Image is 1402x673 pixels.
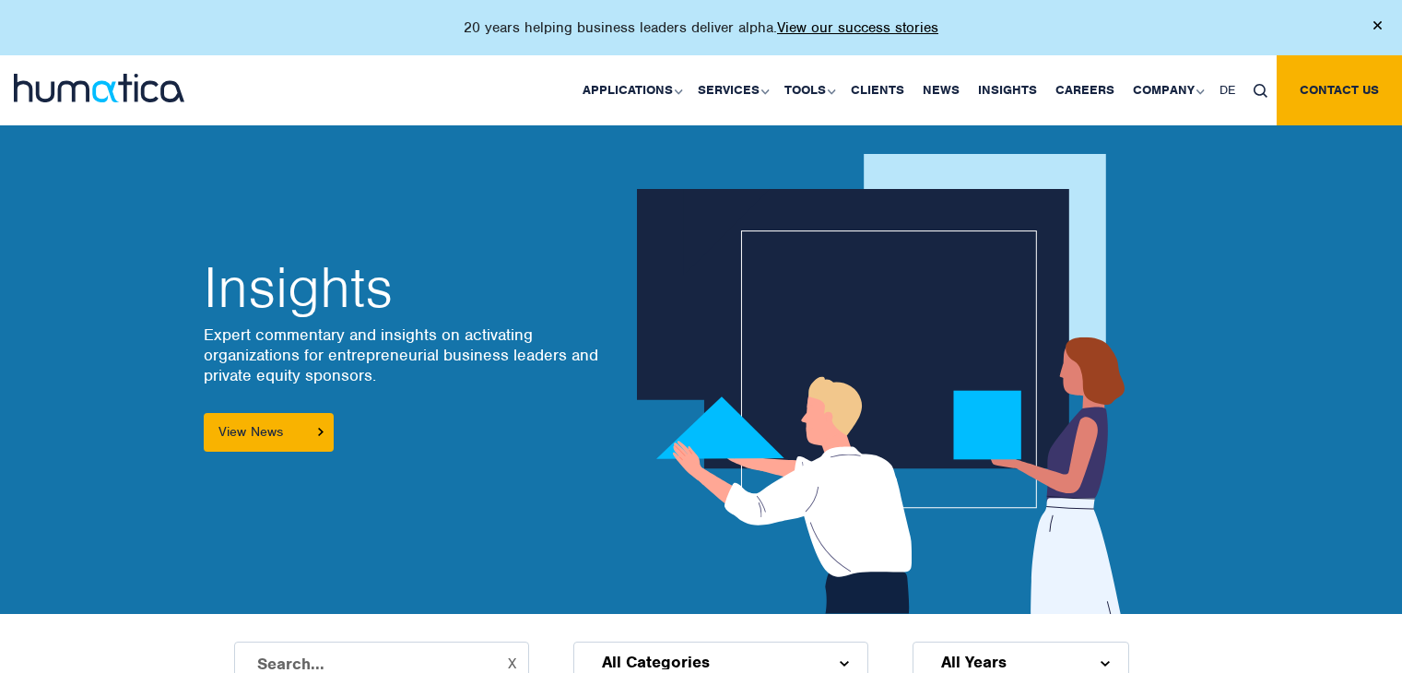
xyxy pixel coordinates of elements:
a: Company [1124,55,1210,125]
a: Services [689,55,775,125]
a: Careers [1046,55,1124,125]
a: Applications [573,55,689,125]
button: X [508,656,516,671]
img: logo [14,74,184,102]
p: 20 years helping business leaders deliver alpha. [464,18,938,37]
a: Clients [842,55,913,125]
img: search_icon [1254,84,1267,98]
a: Tools [775,55,842,125]
a: Insights [969,55,1046,125]
img: d_arroww [1101,661,1109,667]
span: All Categories [602,655,710,669]
span: DE [1219,82,1235,98]
img: d_arroww [840,661,848,667]
a: Contact us [1277,55,1402,125]
span: All Years [941,655,1007,669]
p: Expert commentary and insights on activating organizations for entrepreneurial business leaders a... [204,325,600,385]
a: View our success stories [777,18,938,37]
img: about_banner1 [637,154,1145,614]
a: DE [1210,55,1244,125]
a: News [913,55,969,125]
img: arrowicon [318,428,324,436]
h2: Insights [204,260,600,315]
a: View News [204,413,334,452]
